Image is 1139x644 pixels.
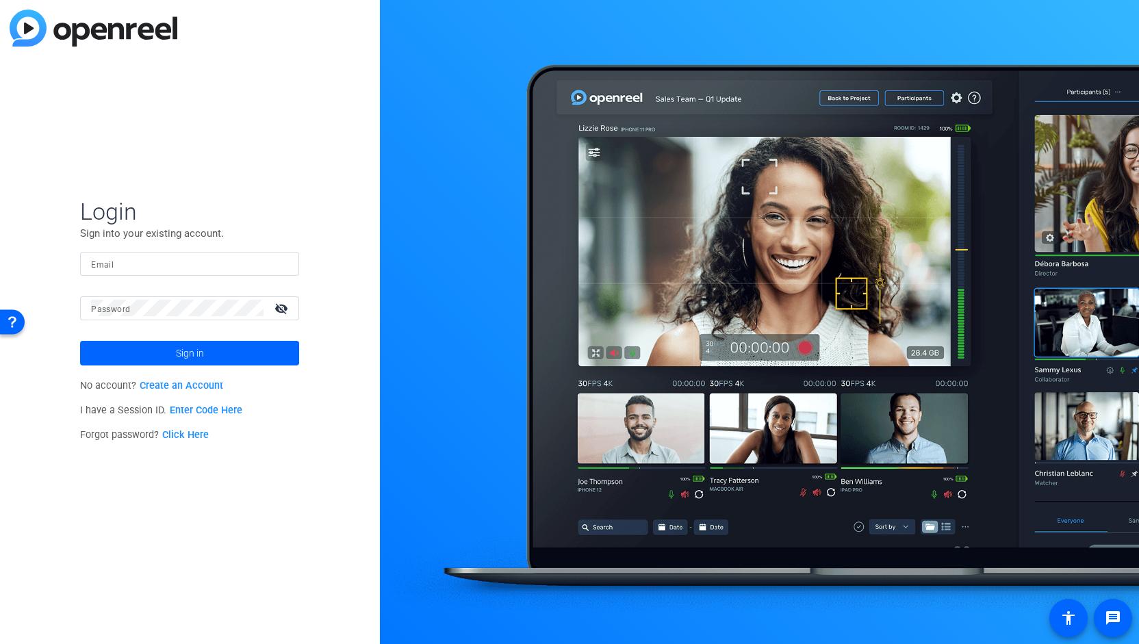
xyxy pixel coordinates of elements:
span: Login [80,197,299,226]
img: blue-gradient.svg [10,10,177,47]
mat-icon: visibility_off [266,298,299,318]
span: Sign in [176,336,204,370]
span: No account? [80,380,223,391]
span: I have a Session ID. [80,404,242,416]
a: Enter Code Here [170,404,242,416]
input: Enter Email Address [91,255,288,272]
mat-label: Email [91,260,114,270]
mat-icon: accessibility [1060,610,1077,626]
a: Create an Account [140,380,223,391]
a: Click Here [162,429,209,441]
p: Sign into your existing account. [80,226,299,241]
button: Sign in [80,341,299,365]
mat-icon: message [1105,610,1121,626]
span: Forgot password? [80,429,209,441]
mat-label: Password [91,305,130,314]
